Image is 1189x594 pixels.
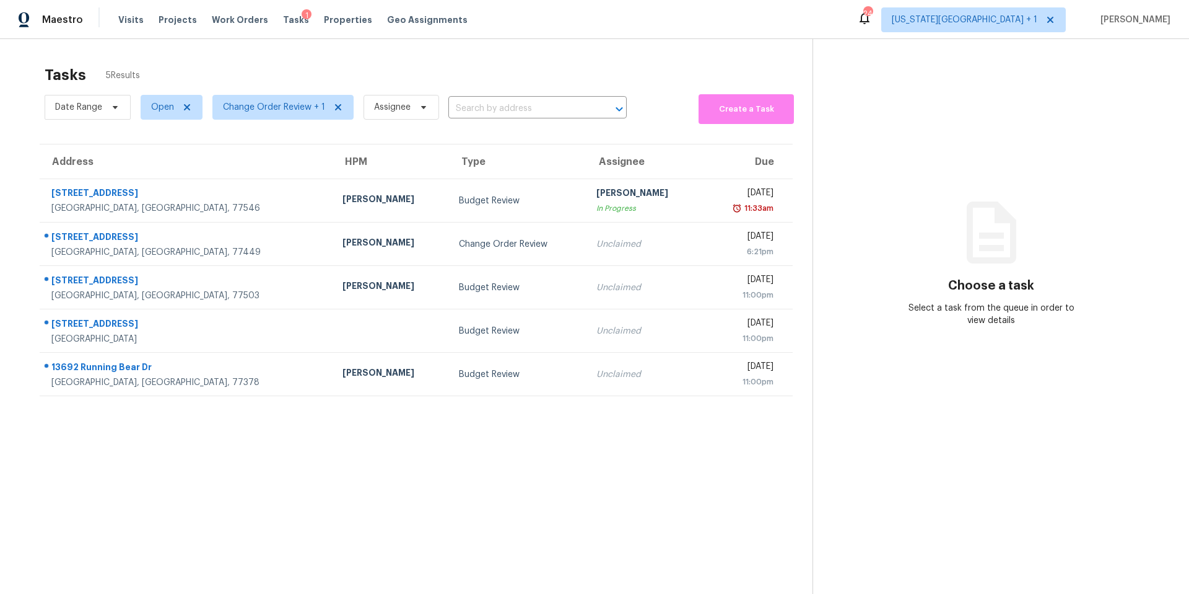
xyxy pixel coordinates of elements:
div: In Progress [596,202,693,215]
span: [US_STATE][GEOGRAPHIC_DATA] + 1 [892,14,1037,26]
div: [GEOGRAPHIC_DATA], [GEOGRAPHIC_DATA], 77449 [51,246,323,259]
div: [PERSON_NAME] [342,366,439,382]
h3: Choose a task [948,280,1034,292]
div: Unclaimed [596,325,693,337]
div: [PERSON_NAME] [342,280,439,295]
span: Create a Task [705,102,788,117]
th: Due [703,144,793,179]
div: [STREET_ADDRESS] [51,317,323,333]
span: Open [151,101,174,113]
span: [PERSON_NAME] [1095,14,1170,26]
input: Search by address [448,99,592,118]
div: Unclaimed [596,281,693,294]
div: Unclaimed [596,238,693,250]
div: [DATE] [713,360,773,376]
div: [DATE] [713,317,773,332]
div: 24 [863,7,872,20]
span: Maestro [42,14,83,26]
th: HPM [333,144,449,179]
span: Change Order Review + 1 [223,101,325,113]
span: 5 Results [106,69,140,82]
div: Budget Review [459,195,577,207]
div: [GEOGRAPHIC_DATA], [GEOGRAPHIC_DATA], 77378 [51,376,323,389]
span: Visits [118,14,144,26]
span: Properties [324,14,372,26]
div: Budget Review [459,325,577,337]
div: [PERSON_NAME] [596,187,693,202]
div: [GEOGRAPHIC_DATA], [GEOGRAPHIC_DATA], 77546 [51,202,323,215]
th: Type [449,144,586,179]
div: 11:00pm [713,376,773,388]
button: Open [611,100,628,118]
div: [GEOGRAPHIC_DATA] [51,333,323,345]
th: Assignee [586,144,703,179]
span: Geo Assignments [387,14,468,26]
div: [DATE] [713,273,773,289]
div: Change Order Review [459,238,577,250]
img: Overdue Alarm Icon [732,202,742,215]
div: 13692 Running Bear Dr [51,361,323,376]
span: Projects [159,14,197,26]
div: Budget Review [459,281,577,294]
div: [GEOGRAPHIC_DATA], [GEOGRAPHIC_DATA], 77503 [51,290,323,302]
div: [STREET_ADDRESS] [51,274,323,290]
span: Date Range [55,101,102,113]
div: [STREET_ADDRESS] [51,187,323,202]
div: [DATE] [713,230,773,246]
button: Create a Task [699,94,794,124]
div: 1 [302,9,311,22]
th: Address [40,144,333,179]
div: Unclaimed [596,368,693,381]
h2: Tasks [45,69,86,81]
div: 11:00pm [713,289,773,301]
div: 6:21pm [713,246,773,258]
span: Tasks [283,16,309,24]
div: 11:00pm [713,332,773,345]
div: [DATE] [713,187,773,202]
div: 11:33am [742,202,773,215]
span: Assignee [374,101,411,113]
div: [PERSON_NAME] [342,236,439,252]
div: Select a task from the queue in order to view details [902,302,1081,327]
span: Work Orders [212,14,268,26]
div: [PERSON_NAME] [342,193,439,208]
div: [STREET_ADDRESS] [51,231,323,246]
div: Budget Review [459,368,577,381]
